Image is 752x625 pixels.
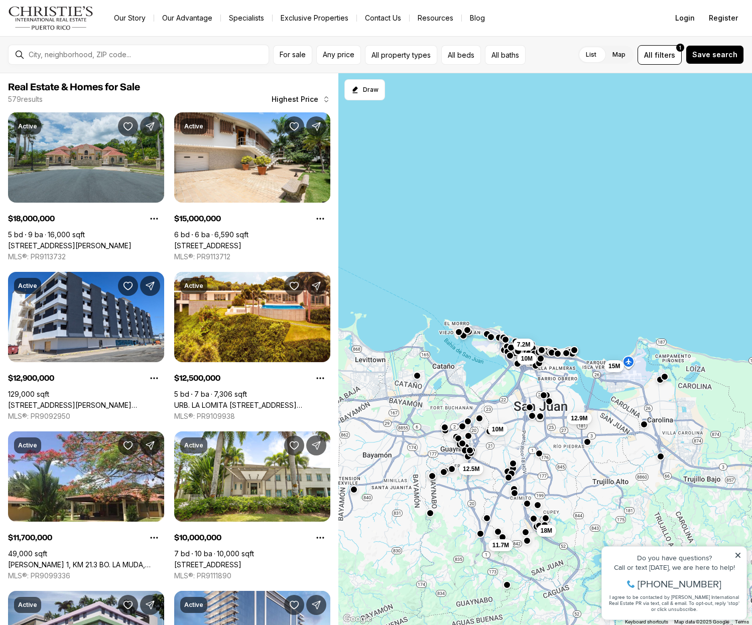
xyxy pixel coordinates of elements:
button: Share Property [140,276,160,296]
span: 12.9M [571,414,587,422]
button: Share Property [140,435,160,455]
button: All baths [485,45,526,65]
button: Property options [144,209,164,229]
a: 602 BARBOSA AVE, SAN JUAN PR, 00926 [8,401,164,410]
span: 15M [608,362,620,370]
button: Save Property: 9 CASTANA ST [284,435,304,455]
span: 10M [521,355,533,363]
span: Register [709,14,738,22]
a: 175 CALLE RUISEÑOR ST, SAN JUAN PR, 00926 [8,241,132,250]
span: For sale [280,51,306,59]
span: 7.2M [517,341,531,349]
span: 18M [541,526,552,534]
span: Highest Price [272,95,318,103]
button: Highest Price [266,89,336,109]
button: Save Property: 1149 ASHFORD AVENUE VANDERBILT RESIDENCES #1602 [284,595,304,615]
a: Our Advantage [154,11,220,25]
button: All property types [365,45,437,65]
p: 579 results [8,95,43,103]
p: Active [18,122,37,130]
button: Share Property [306,116,326,136]
a: CARR 1, KM 21.3 BO. LA MUDA, GUAYNABO PR, 00969 [8,560,164,569]
button: 15M [604,360,624,372]
button: Share Property [306,276,326,296]
button: 10M [488,423,508,435]
p: Active [184,441,203,449]
button: Property options [310,209,330,229]
button: Contact Us [357,11,409,25]
span: I agree to be contacted by [PERSON_NAME] International Real Estate PR via text, call & email. To ... [13,62,143,81]
button: 11.7M [488,539,513,551]
p: Active [184,282,203,290]
span: 11.7M [492,541,509,549]
p: Active [184,601,203,609]
p: Active [18,282,37,290]
span: 1 [679,44,681,52]
button: Start drawing [344,79,385,100]
button: 12.9M [567,412,591,424]
button: Allfilters1 [638,45,682,65]
a: Blog [462,11,493,25]
a: Specialists [221,11,272,25]
img: logo [8,6,94,30]
button: 7.2M [513,339,535,351]
button: All beds [441,45,481,65]
button: Any price [316,45,361,65]
a: Our Story [106,11,154,25]
button: 12.5M [459,462,483,475]
span: Real Estate & Homes for Sale [8,82,140,92]
span: [PHONE_NUMBER] [41,47,125,57]
button: Property options [144,368,164,388]
span: filters [655,50,675,60]
button: Save Property: CARR 1, KM 21.3 BO. LA MUDA [118,435,138,455]
a: 20 AMAPOLA ST, CAROLINA PR, 00979 [174,241,241,250]
button: Login [669,8,701,28]
span: Save search [692,51,737,59]
button: Property options [144,528,164,548]
button: Share Property [140,116,160,136]
button: Share Property [306,435,326,455]
p: Active [18,601,37,609]
span: All [644,50,653,60]
button: Save Property: 20 AMAPOLA ST [284,116,304,136]
span: Any price [323,51,354,59]
button: Save Property: 602 BARBOSA AVE [118,276,138,296]
label: Map [604,46,634,64]
a: 9 CASTANA ST, GUAYNABO PR, 00968 [174,560,241,569]
button: Register [703,8,744,28]
button: 10M [517,353,537,365]
span: Login [675,14,695,22]
button: 18M [537,524,556,536]
button: Property options [310,528,330,548]
button: Save search [686,45,744,64]
div: Call or text [DATE], we are here to help! [11,32,145,39]
label: List [578,46,604,64]
a: Exclusive Properties [273,11,356,25]
button: For sale [273,45,312,65]
p: Active [18,441,37,449]
button: Save Property: 609 CONDADO AVENUE [118,595,138,615]
div: Do you have questions? [11,23,145,30]
button: Share Property [140,595,160,615]
button: Save Property: URB. LA LOMITA CALLE VISTA LINDA [284,276,304,296]
button: Save Property: 175 CALLE RUISEÑOR ST [118,116,138,136]
span: 10M [492,425,504,433]
button: Property options [310,368,330,388]
a: Resources [410,11,461,25]
span: 12.5M [463,464,479,473]
a: URB. LA LOMITA CALLE VISTA LINDA, GUAYNABO PR, 00969 [174,401,330,410]
button: Share Property [306,595,326,615]
p: Active [184,122,203,130]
